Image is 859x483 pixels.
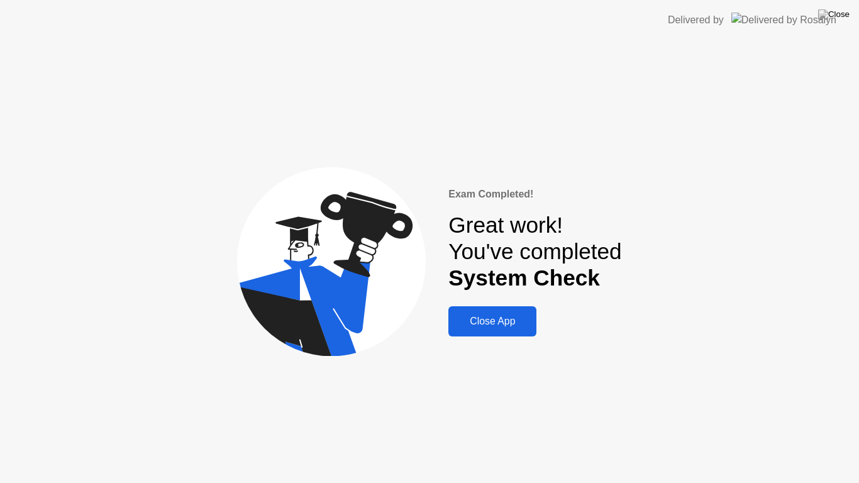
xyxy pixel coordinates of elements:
div: Close App [452,316,533,327]
div: Great work! You've completed [448,212,621,292]
button: Close App [448,306,536,336]
img: Delivered by Rosalyn [731,13,836,27]
b: System Check [448,265,600,290]
img: Close [818,9,850,19]
div: Delivered by [668,13,724,28]
div: Exam Completed! [448,187,621,202]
